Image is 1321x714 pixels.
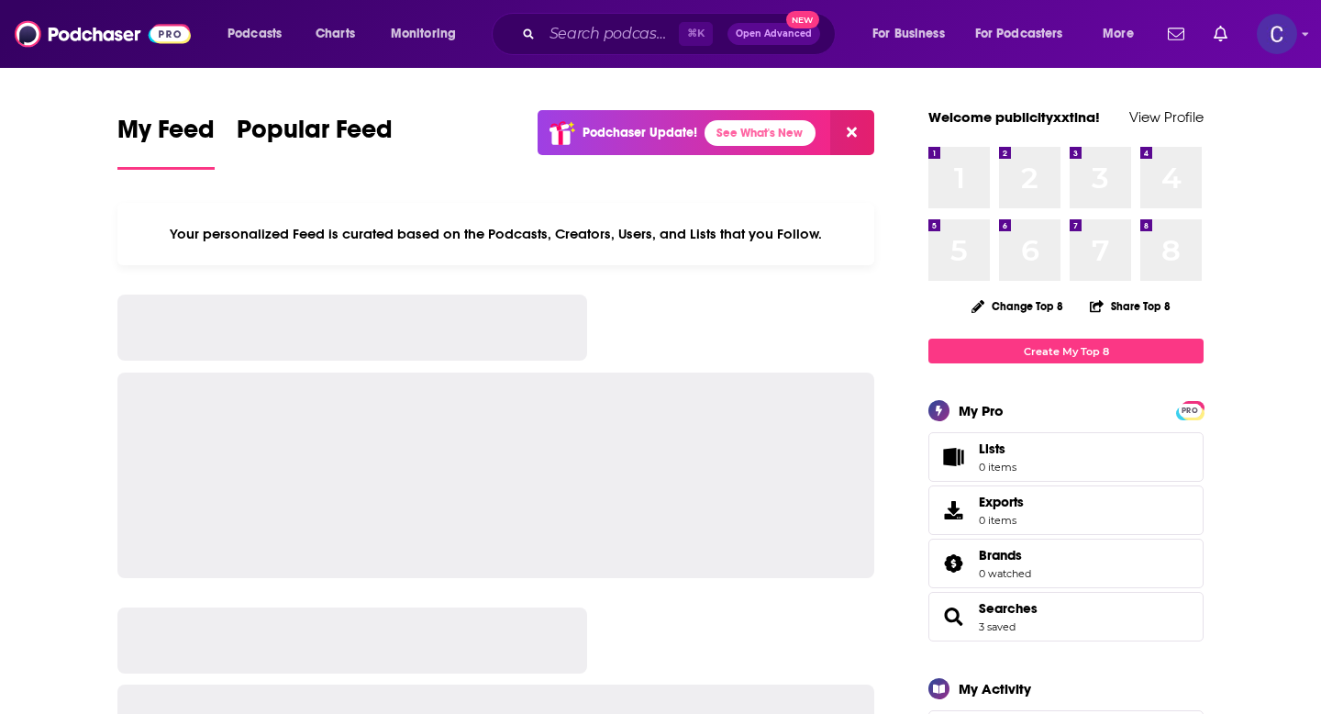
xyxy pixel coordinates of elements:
a: Show notifications dropdown [1160,18,1192,50]
button: open menu [1090,19,1157,49]
p: Podchaser Update! [583,125,697,140]
div: Your personalized Feed is curated based on the Podcasts, Creators, Users, and Lists that you Follow. [117,203,874,265]
span: Charts [316,21,355,47]
a: 0 watched [979,567,1031,580]
button: open menu [860,19,968,49]
span: For Business [872,21,945,47]
span: My Feed [117,114,215,156]
span: Podcasts [228,21,282,47]
a: Charts [304,19,366,49]
span: More [1103,21,1134,47]
span: Brands [928,539,1204,588]
a: Lists [928,432,1204,482]
img: User Profile [1257,14,1297,54]
span: 0 items [979,461,1016,474]
button: Change Top 8 [960,295,1074,318]
span: Exports [935,497,971,523]
button: Open AdvancedNew [727,23,820,45]
a: View Profile [1129,108,1204,126]
a: 3 saved [979,620,1016,633]
a: Welcome publicityxxtina! [928,108,1100,126]
div: My Pro [959,402,1004,419]
div: My Activity [959,680,1031,697]
a: Brands [935,551,971,576]
span: Exports [979,494,1024,510]
span: Open Advanced [736,29,812,39]
button: Show profile menu [1257,14,1297,54]
span: Lists [979,441,1005,457]
img: Podchaser - Follow, Share and Rate Podcasts [15,17,191,51]
input: Search podcasts, credits, & more... [542,19,679,49]
span: New [786,11,819,28]
a: See What's New [705,120,816,146]
a: My Feed [117,114,215,170]
div: Search podcasts, credits, & more... [509,13,853,55]
button: open menu [215,19,305,49]
button: Share Top 8 [1089,288,1171,324]
button: open menu [378,19,480,49]
span: For Podcasters [975,21,1063,47]
a: Create My Top 8 [928,339,1204,363]
span: Searches [928,592,1204,641]
button: open menu [963,19,1090,49]
span: PRO [1179,404,1201,418]
a: Popular Feed [237,114,393,170]
span: Lists [979,441,1016,457]
span: Lists [935,444,971,470]
span: Brands [979,547,1022,563]
span: 0 items [979,514,1024,527]
span: ⌘ K [679,22,713,46]
a: Searches [979,600,1038,617]
a: Exports [928,485,1204,535]
span: Popular Feed [237,114,393,156]
a: PRO [1179,403,1201,417]
span: Logged in as publicityxxtina [1257,14,1297,54]
a: Brands [979,547,1031,563]
a: Searches [935,604,971,630]
a: Show notifications dropdown [1206,18,1235,50]
span: Monitoring [391,21,456,47]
